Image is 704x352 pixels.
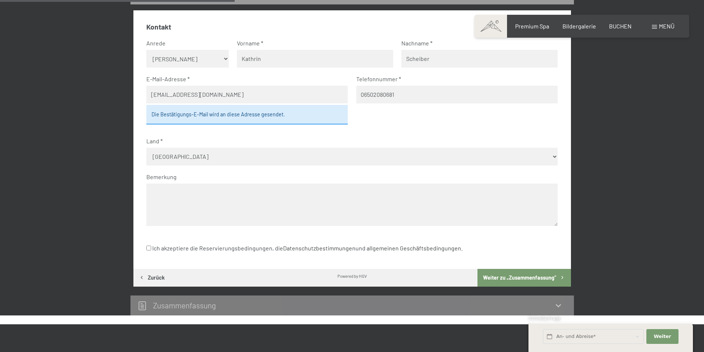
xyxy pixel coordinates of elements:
span: Weiter [654,333,671,340]
label: Vorname [237,39,387,47]
div: Die Bestätigungs-E-Mail wird an diese Adresse gesendet. [146,105,348,124]
a: Premium Spa [515,23,549,30]
label: Nachname [401,39,552,47]
a: Bildergalerie [562,23,596,30]
span: Menü [659,23,674,30]
input: Bitte auf Tippfehler acht geben [146,86,348,103]
a: allgemeinen Geschäftsbedingungen [367,245,461,252]
label: Telefonnummer [356,75,552,83]
div: Powered by HGV [337,273,367,279]
button: Weiter zu „Zusammen­fassung“ [477,269,571,287]
label: Land [146,137,552,145]
span: Schnellanfrage [528,315,561,321]
a: Datenschutzbestimmungen [283,245,356,252]
button: Zurück [133,269,170,287]
input: Ich akzeptiere die Reservierungsbedingungen, dieDatenschutzbestimmungenund allgemeinen Geschäftsb... [146,246,151,250]
label: Ich akzeptiere die Reservierungsbedingungen, die und . [146,241,463,255]
label: Bemerkung [146,173,552,181]
label: E-Mail-Adresse [146,75,342,83]
label: Anrede [146,39,223,47]
a: BUCHEN [609,23,632,30]
button: Weiter [646,329,678,344]
h2: Zusammen­fassung [153,301,216,310]
legend: Kontakt [146,22,171,32]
